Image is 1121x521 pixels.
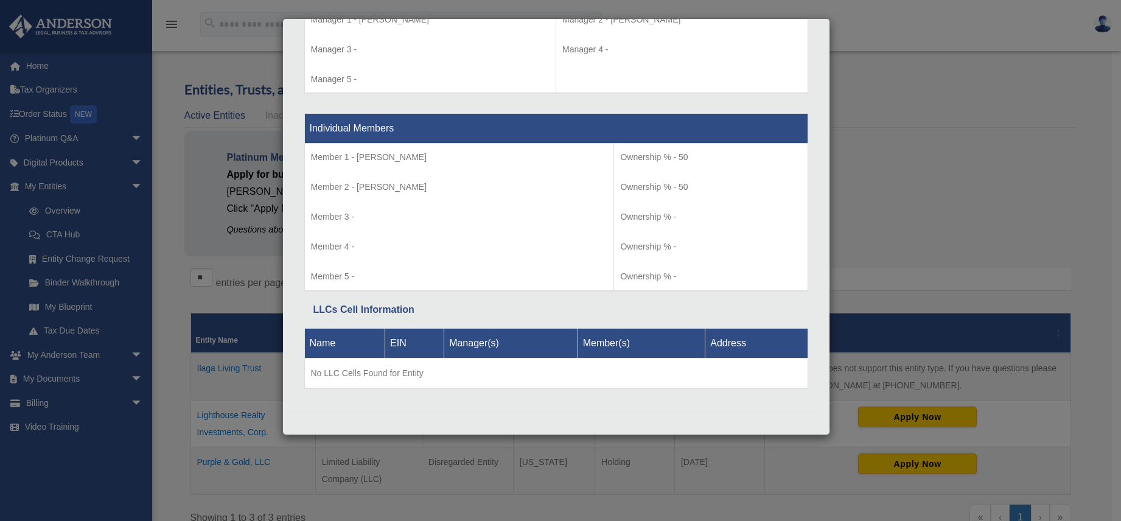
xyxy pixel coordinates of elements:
th: Address [705,328,808,358]
p: Ownership % - [620,209,801,225]
p: Member 4 - [311,239,608,254]
p: Ownership % - 50 [620,150,801,165]
p: Member 5 - [311,269,608,284]
th: Name [304,328,385,358]
div: LLCs Cell Information [313,301,799,318]
p: Manager 4 - [562,42,801,57]
p: Member 2 - [PERSON_NAME] [311,180,608,195]
th: Individual Members [304,114,808,144]
p: Manager 2 - [PERSON_NAME] [562,12,801,27]
p: Member 3 - [311,209,608,225]
th: Member(s) [578,328,705,358]
p: Manager 1 - [PERSON_NAME] [311,12,550,27]
p: Ownership % - [620,269,801,284]
p: Manager 5 - [311,72,550,87]
p: Ownership % - [620,239,801,254]
th: EIN [385,328,444,358]
p: Ownership % - 50 [620,180,801,195]
p: Member 1 - [PERSON_NAME] [311,150,608,165]
td: No LLC Cells Found for Entity [304,358,808,388]
th: Manager(s) [444,328,578,358]
p: Manager 3 - [311,42,550,57]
